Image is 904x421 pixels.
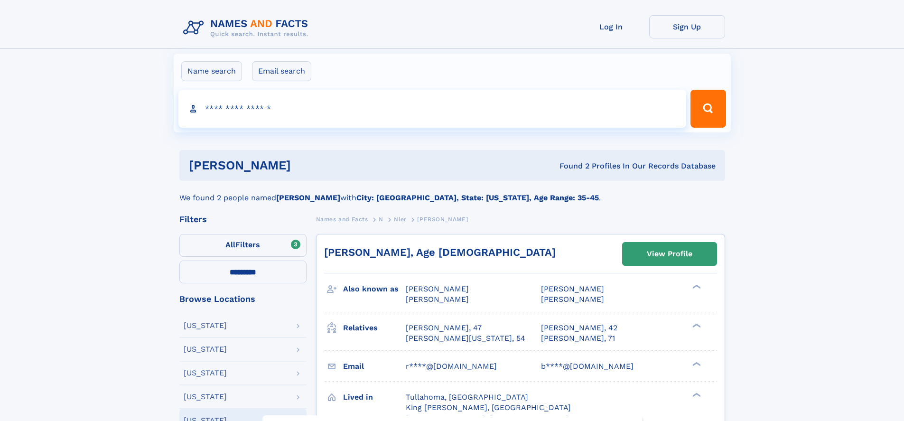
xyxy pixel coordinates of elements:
[379,213,383,225] a: N
[425,161,716,171] div: Found 2 Profiles In Our Records Database
[252,61,311,81] label: Email search
[179,15,316,41] img: Logo Names and Facts
[324,246,556,258] a: [PERSON_NAME], Age [DEMOGRAPHIC_DATA]
[179,181,725,204] div: We found 2 people named with .
[406,393,528,402] span: Tullahoma, [GEOGRAPHIC_DATA]
[179,295,307,303] div: Browse Locations
[406,295,469,304] span: [PERSON_NAME]
[184,322,227,329] div: [US_STATE]
[690,284,701,290] div: ❯
[343,389,406,405] h3: Lived in
[690,90,726,128] button: Search Button
[343,320,406,336] h3: Relatives
[225,240,235,249] span: All
[179,215,307,224] div: Filters
[394,213,406,225] a: Nier
[184,369,227,377] div: [US_STATE]
[276,193,340,202] b: [PERSON_NAME]
[179,234,307,257] label: Filters
[184,346,227,353] div: [US_STATE]
[316,213,368,225] a: Names and Facts
[690,392,701,398] div: ❯
[649,15,725,38] a: Sign Up
[623,243,717,265] a: View Profile
[394,216,406,223] span: Nier
[181,61,242,81] label: Name search
[356,193,599,202] b: City: [GEOGRAPHIC_DATA], State: [US_STATE], Age Range: 35-45
[178,90,687,128] input: search input
[343,281,406,297] h3: Also known as
[343,358,406,374] h3: Email
[541,333,615,344] a: [PERSON_NAME], 71
[406,333,525,344] a: [PERSON_NAME][US_STATE], 54
[406,323,482,333] a: [PERSON_NAME], 47
[647,243,692,265] div: View Profile
[541,284,604,293] span: [PERSON_NAME]
[690,322,701,328] div: ❯
[573,15,649,38] a: Log In
[417,216,468,223] span: [PERSON_NAME]
[379,216,383,223] span: N
[690,361,701,367] div: ❯
[541,295,604,304] span: [PERSON_NAME]
[541,323,617,333] a: [PERSON_NAME], 42
[406,284,469,293] span: [PERSON_NAME]
[189,159,425,171] h1: [PERSON_NAME]
[184,393,227,401] div: [US_STATE]
[406,403,571,412] span: King [PERSON_NAME], [GEOGRAPHIC_DATA]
